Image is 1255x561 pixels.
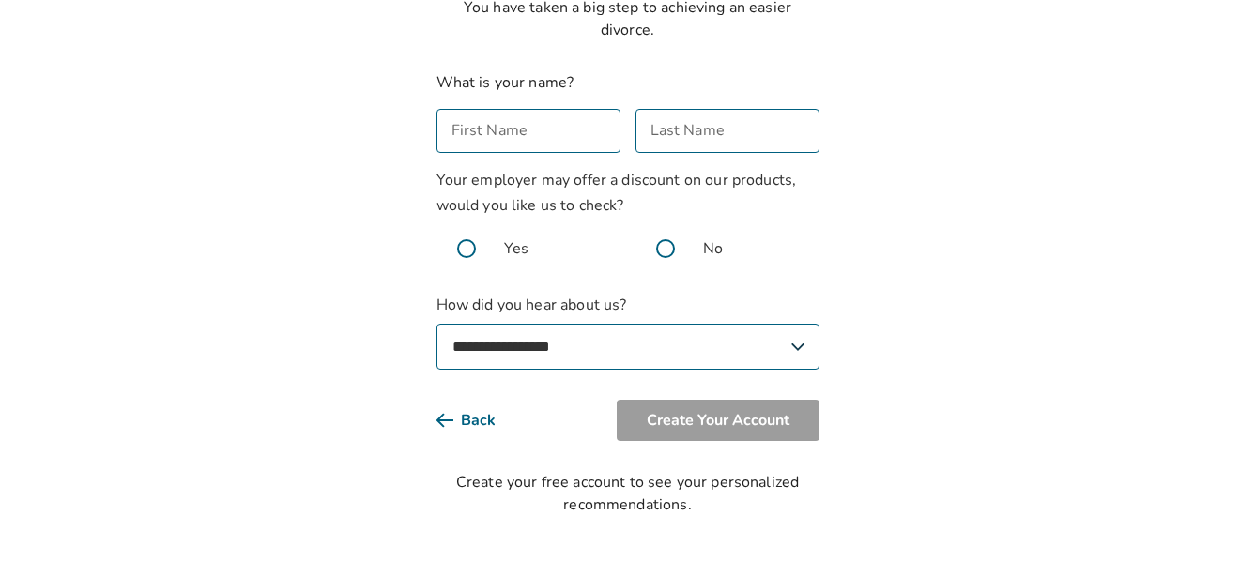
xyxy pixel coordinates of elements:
[617,400,819,441] button: Create Your Account
[436,170,797,216] span: Your employer may offer a discount on our products, would you like us to check?
[436,294,819,370] label: How did you hear about us?
[1161,471,1255,561] iframe: Chat Widget
[436,400,526,441] button: Back
[436,471,819,516] div: Create your free account to see your personalized recommendations.
[504,237,528,260] span: Yes
[703,237,723,260] span: No
[436,72,574,93] label: What is your name?
[436,324,819,370] select: How did you hear about us?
